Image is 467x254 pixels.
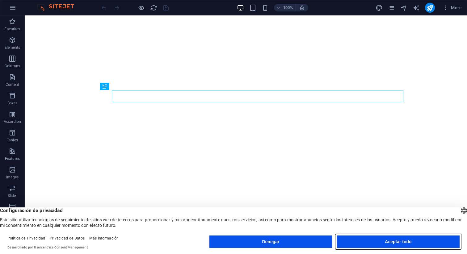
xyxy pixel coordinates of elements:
i: On resize automatically adjust zoom level to fit chosen device. [299,5,305,10]
i: AI Writer [413,4,420,11]
button: pages [388,4,395,11]
i: Pages (Ctrl+Alt+S) [388,4,395,11]
button: navigator [400,4,408,11]
h6: 100% [283,4,293,11]
p: Content [6,82,19,87]
p: Accordion [4,119,21,124]
p: Boxes [7,101,18,106]
img: Editor Logo [36,4,82,11]
p: Tables [7,138,18,143]
button: More [440,3,464,13]
p: Features [5,156,20,161]
i: Design (Ctrl+Alt+Y) [376,4,383,11]
p: Slider [8,193,17,198]
p: Favorites [4,27,20,31]
button: text_generator [413,4,420,11]
button: design [376,4,383,11]
i: Navigator [400,4,407,11]
p: Elements [5,45,20,50]
p: Columns [5,64,20,69]
button: reload [150,4,157,11]
p: Images [6,175,19,180]
i: Reload page [150,4,157,11]
button: publish [425,3,435,13]
button: 100% [274,4,296,11]
span: More [442,5,462,11]
button: Click here to leave preview mode and continue editing [137,4,145,11]
i: Publish [426,4,433,11]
